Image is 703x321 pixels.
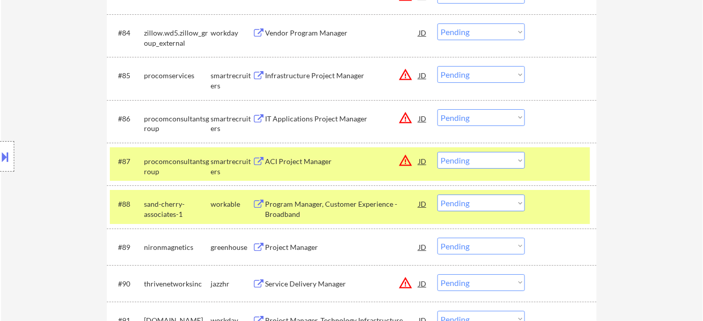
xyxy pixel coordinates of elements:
[418,66,428,84] div: JD
[211,114,252,134] div: smartrecruiters
[144,28,211,48] div: zillow.wd5.zillow_group_external
[418,195,428,213] div: JD
[211,242,252,252] div: greenhouse
[418,238,428,256] div: JD
[418,274,428,293] div: JD
[118,28,136,38] div: #84
[265,114,419,124] div: IT Applications Project Manager
[398,68,413,82] button: warning_amber
[265,279,419,289] div: Service Delivery Manager
[418,109,428,127] div: JD
[211,71,252,90] div: smartrecruiters
[398,153,413,168] button: warning_amber
[265,28,419,38] div: Vendor Program Manager
[398,276,413,290] button: warning_amber
[418,23,428,42] div: JD
[211,279,252,289] div: jazzhr
[265,156,419,167] div: ACI Project Manager
[265,199,419,219] div: Program Manager, Customer Experience - Broadband
[265,71,419,81] div: Infrastructure Project Manager
[211,28,252,38] div: workday
[265,242,419,252] div: Project Manager
[118,279,136,289] div: #90
[144,279,211,289] div: thrivenetworksinc
[211,156,252,176] div: smartrecruiters
[418,152,428,170] div: JD
[211,199,252,209] div: workable
[398,111,413,125] button: warning_amber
